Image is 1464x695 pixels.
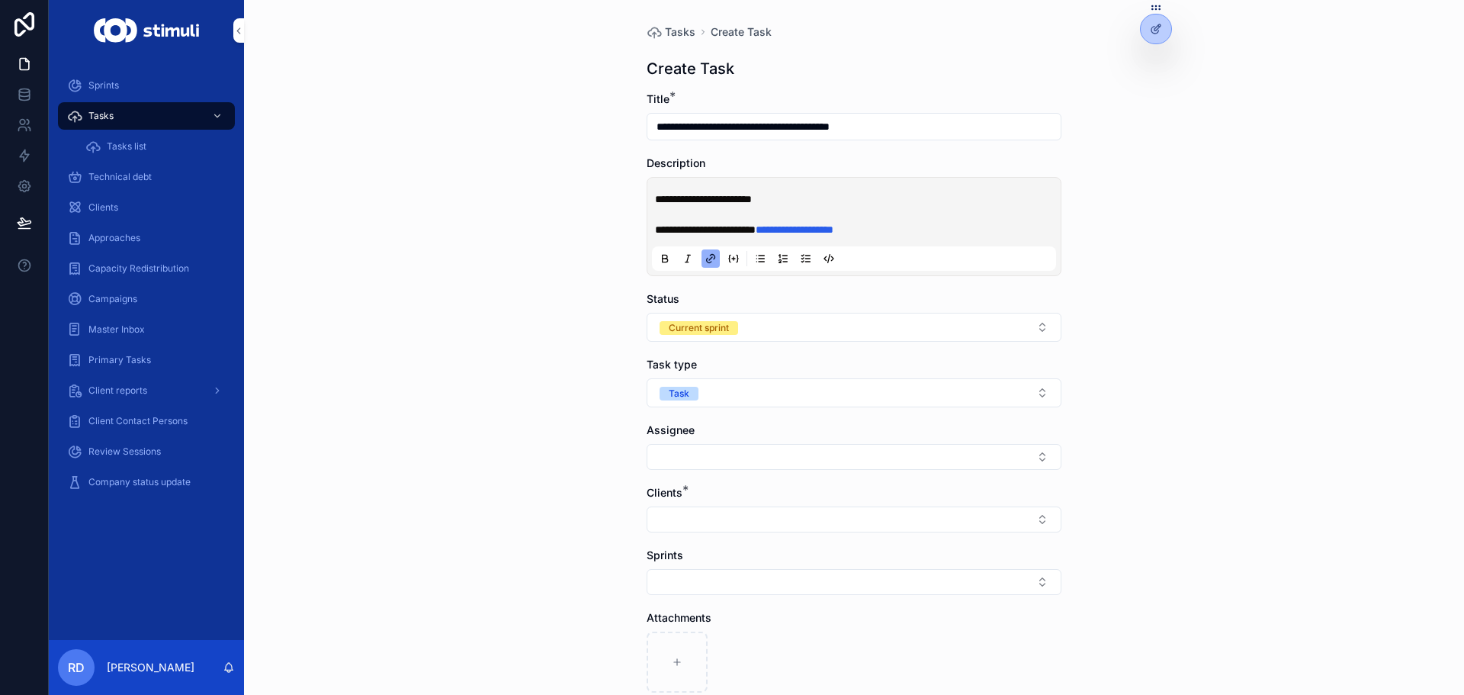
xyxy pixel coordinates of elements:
a: Campaigns [58,285,235,313]
a: Sprints [58,72,235,99]
span: Review Sessions [88,446,161,458]
span: Tasks [88,110,114,122]
a: Primary Tasks [58,346,235,374]
span: Task type [647,358,697,371]
h1: Create Task [647,58,734,79]
img: App logo [94,18,198,43]
a: Technical debt [58,163,235,191]
span: Tasks list [107,140,146,153]
span: Campaigns [88,293,137,305]
span: Assignee [647,423,695,436]
span: Clients [647,486,682,499]
div: Current sprint [669,321,729,335]
a: Tasks [58,102,235,130]
span: Technical debt [88,171,152,183]
span: Description [647,156,705,169]
span: RD [68,658,85,677]
a: Client reports [58,377,235,404]
a: Create Task [711,24,772,40]
a: Master Inbox [58,316,235,343]
a: Capacity Redistribution [58,255,235,282]
a: Client Contact Persons [58,407,235,435]
span: Attachments [647,611,711,624]
a: Review Sessions [58,438,235,465]
button: Select Button [647,378,1061,407]
button: Select Button [647,569,1061,595]
a: Tasks list [76,133,235,160]
a: Company status update [58,468,235,496]
span: Client reports [88,385,147,397]
span: Master Inbox [88,323,145,336]
span: Company status update [88,476,191,488]
span: Status [647,292,679,305]
div: scrollable content [49,61,244,516]
span: Tasks [665,24,695,40]
a: Approaches [58,224,235,252]
span: Title [647,92,669,105]
button: Select Button [647,313,1061,342]
a: Clients [58,194,235,221]
span: Capacity Redistribution [88,262,189,275]
p: [PERSON_NAME] [107,660,194,675]
span: Primary Tasks [88,354,151,366]
span: Clients [88,201,118,214]
button: Select Button [647,444,1061,470]
button: Select Button [647,507,1061,533]
span: Sprints [647,549,683,561]
a: Tasks [647,24,695,40]
span: Client Contact Persons [88,415,188,427]
span: Sprints [88,79,119,92]
div: Task [669,387,689,401]
span: Approaches [88,232,140,244]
